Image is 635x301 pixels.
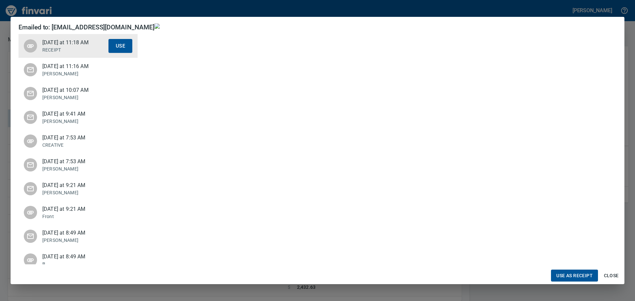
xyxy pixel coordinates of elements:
[42,253,108,261] span: [DATE] at 8:49 AM
[19,58,138,82] div: [DATE] at 11:16 AM[PERSON_NAME]
[42,229,108,237] span: [DATE] at 8:49 AM
[19,177,138,201] div: [DATE] at 9:21 AM[PERSON_NAME]
[116,42,125,50] span: Use
[108,39,132,53] button: Use
[19,248,138,272] div: [DATE] at 8:49 AMB
[42,142,108,148] p: CREATIVE
[19,224,138,248] div: [DATE] at 8:49 AM[PERSON_NAME]
[603,272,619,280] span: Close
[42,166,108,172] p: [PERSON_NAME]
[42,110,108,118] span: [DATE] at 9:41 AM
[19,23,154,31] h4: Emailed to: [EMAIL_ADDRESS][DOMAIN_NAME]
[42,62,108,70] span: [DATE] at 11:16 AM
[556,272,593,280] span: Use as Receipt
[42,189,108,196] p: [PERSON_NAME]
[19,201,138,224] div: [DATE] at 9:21 AMFront
[42,213,108,220] p: Front
[154,23,616,29] img: receipts%2Ftapani%2F2025-10-09%2FNEsw9X4wyyOGIebisYSa9hDywWp2__ybjC2hd612Kjds0Rzelu_1.jpg
[42,70,108,77] p: [PERSON_NAME]
[42,118,108,125] p: [PERSON_NAME]
[551,270,598,282] button: Use as Receipt
[601,270,622,282] button: Close
[19,105,138,129] div: [DATE] at 9:41 AM[PERSON_NAME]
[42,94,108,101] p: [PERSON_NAME]
[42,181,108,189] span: [DATE] at 9:21 AM
[42,134,108,142] span: [DATE] at 7:53 AM
[19,82,138,105] div: [DATE] at 10:07 AM[PERSON_NAME]
[19,153,138,177] div: [DATE] at 7:53 AM[PERSON_NAME]
[42,237,108,244] p: [PERSON_NAME]
[42,158,108,166] span: [DATE] at 7:53 AM
[19,129,138,153] div: [DATE] at 7:53 AMCREATIVE
[42,86,108,94] span: [DATE] at 10:07 AM
[42,205,108,213] span: [DATE] at 9:21 AM
[42,261,108,267] p: B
